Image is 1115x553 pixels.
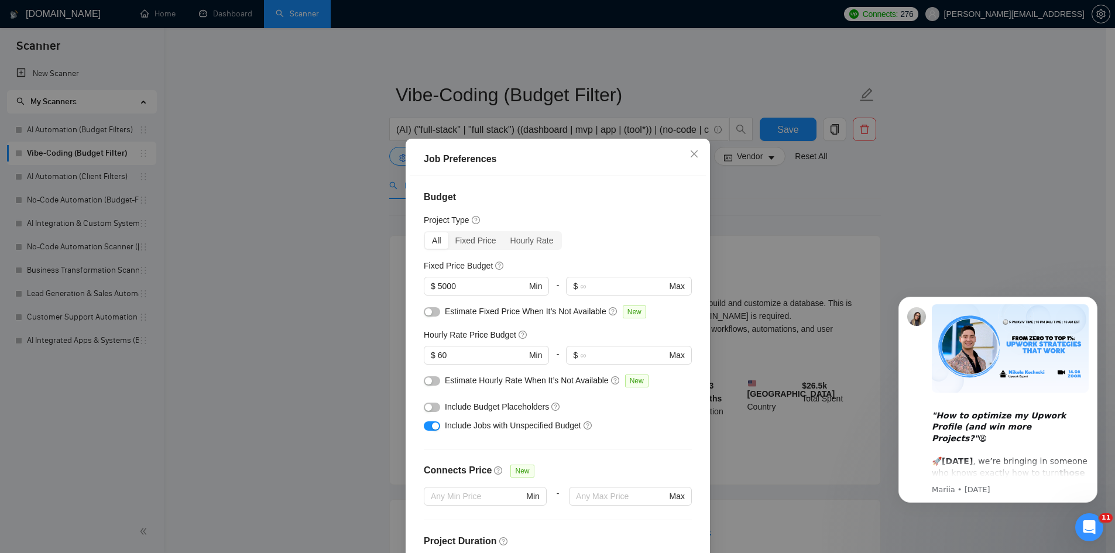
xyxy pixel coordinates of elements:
h5: Fixed Price Budget [424,259,493,272]
span: Max [669,490,684,503]
span: 😃 [139,352,156,375]
div: Job Preferences [424,152,692,166]
span: question-circle [471,215,481,225]
span: $ [431,349,435,362]
div: Did this answer your question? [14,340,220,353]
input: Any Max Price [576,490,667,503]
span: neutral face reaction [102,352,132,375]
span: disappointed reaction [71,352,102,375]
h4: Project Duration [424,534,692,548]
span: 😞 [78,352,95,375]
iframe: Intercom live chat [1075,513,1103,541]
span: Estimate Hourly Rate When It’s Not Available [445,376,609,385]
span: question-circle [499,537,508,546]
iframe: Intercom notifications message [881,279,1115,521]
span: smiley reaction [132,352,163,375]
span: question-circle [494,466,503,475]
span: question-circle [610,376,620,385]
span: question-circle [551,402,561,411]
div: Close [205,5,227,26]
span: $ [431,280,435,293]
span: Max [669,349,684,362]
input: Any Min Price [431,490,524,503]
span: question-circle [495,261,505,270]
span: New [625,375,648,387]
h4: Connects Price [424,463,492,478]
a: Open in help center [70,390,164,399]
span: Min [529,349,542,362]
h5: Project Type [424,214,469,226]
span: $ [573,280,578,293]
div: - [549,346,566,374]
span: question-circle [583,421,592,430]
span: New [622,305,646,318]
span: question-circle [518,330,527,339]
div: Fixed Price [448,232,503,249]
h5: Hourly Rate Price Budget [424,328,516,341]
div: - [546,487,568,520]
span: $ [573,349,578,362]
input: ∞ [580,280,667,293]
span: New [510,465,534,478]
h4: Budget [424,190,692,204]
div: All [425,232,448,249]
span: 11 [1099,513,1113,523]
button: go back [8,5,30,27]
button: Expand window [183,5,205,27]
div: Hourly Rate [503,232,560,249]
span: Min [526,490,540,503]
span: Include Jobs with Unspecified Budget [445,421,581,430]
input: ∞ [580,349,667,362]
span: close [689,149,699,159]
span: Estimate Fixed Price When It’s Not Available [445,307,606,316]
div: - [549,277,566,305]
input: 0 [437,280,526,293]
button: Close [678,139,710,170]
span: Min [529,280,542,293]
span: question-circle [608,307,617,316]
span: 😐 [108,352,125,375]
input: 0 [437,349,526,362]
span: Include Budget Placeholders [445,402,549,411]
span: Max [669,280,684,293]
